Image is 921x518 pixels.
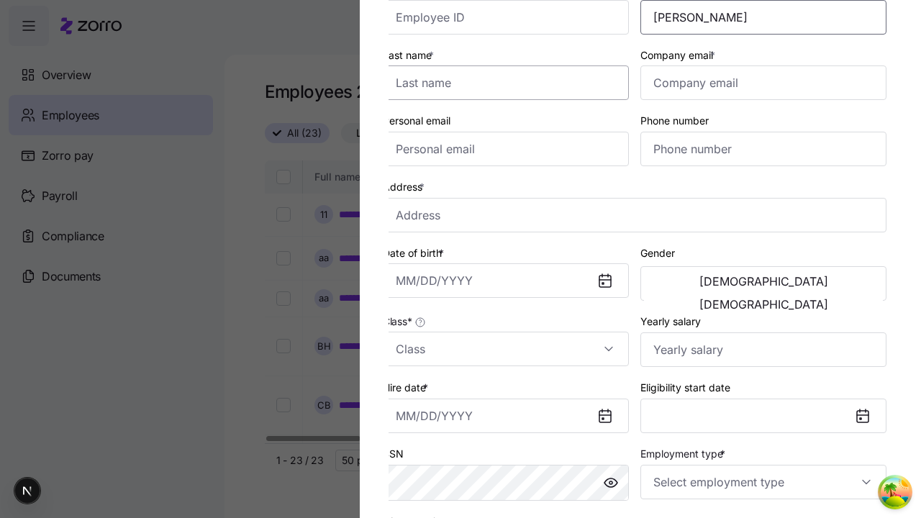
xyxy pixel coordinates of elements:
input: Phone number [640,132,886,166]
label: Phone number [640,113,709,129]
span: [DEMOGRAPHIC_DATA] [699,299,828,310]
label: Gender [640,245,675,261]
label: Date of birth [383,245,447,261]
input: MM/DD/YYYY [383,263,629,298]
input: MM/DD/YYYY [383,399,629,433]
input: Select employment type [640,465,886,499]
span: [DEMOGRAPHIC_DATA] [699,276,828,287]
label: Hire date [383,380,431,396]
label: Address [383,179,427,195]
label: Eligibility start date [640,380,730,396]
input: Class [383,332,629,366]
input: Address [383,198,886,232]
input: Company email [640,65,886,100]
label: Company email [640,47,718,63]
label: Yearly salary [640,314,701,330]
label: Last name [383,47,437,63]
input: Personal email [383,132,629,166]
label: Employment type [640,446,728,462]
label: SSN [383,446,404,462]
label: Personal email [383,113,450,129]
button: Open Tanstack query devtools [881,478,909,506]
input: Yearly salary [640,332,886,367]
span: Class * [383,314,412,329]
input: Last name [383,65,629,100]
